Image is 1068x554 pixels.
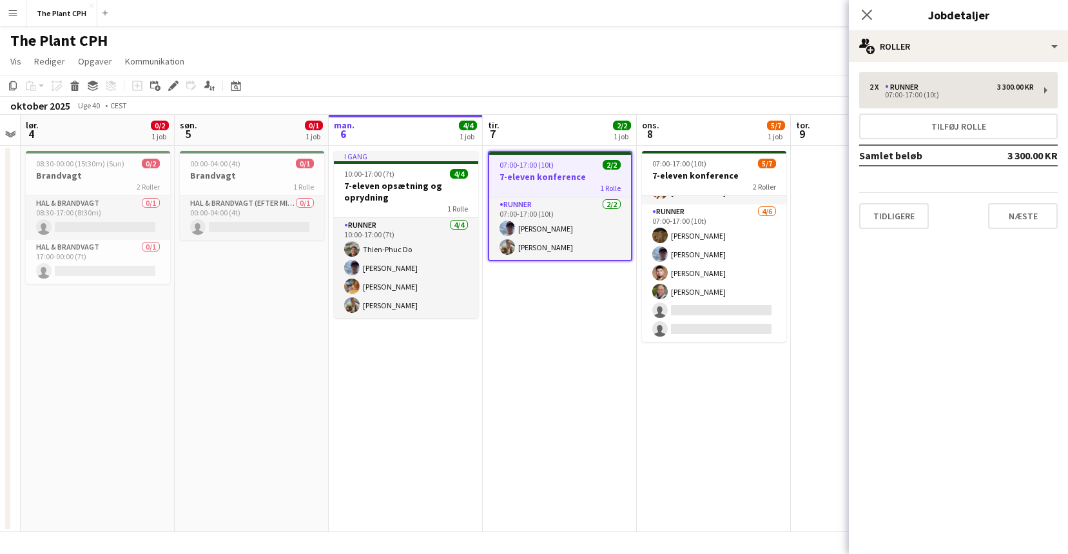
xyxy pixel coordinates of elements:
[758,159,776,168] span: 5/7
[334,218,478,318] app-card-role: Runner4/410:00-17:00 (7t)Thien-Phuc Do[PERSON_NAME][PERSON_NAME][PERSON_NAME]
[613,121,631,130] span: 2/2
[10,55,21,67] span: Vis
[334,151,478,318] app-job-card: I gang10:00-17:00 (7t)4/47-eleven opsætning og oprydning1 RolleRunner4/410:00-17:00 (7t)Thien-Phu...
[753,182,776,192] span: 2 Roller
[988,203,1058,229] button: Næste
[26,196,170,240] app-card-role: Hal & brandvagt0/108:30-17:00 (8t30m)
[344,169,394,179] span: 10:00-17:00 (7t)
[10,31,108,50] h1: The Plant CPH
[859,203,929,229] button: Tidligere
[997,83,1034,92] div: 3 300.00 KR
[488,151,632,261] app-job-card: 07:00-17:00 (10t)2/27-eleven konference1 RolleRunner2/207:00-17:00 (10t)[PERSON_NAME][PERSON_NAME]
[984,145,1058,166] td: 3 300.00 KR
[180,151,324,240] app-job-card: 00:00-04:00 (4t)0/1Brandvagt1 RolleHal & brandvagt (efter midnat)0/100:00-04:00 (4t)
[26,1,97,26] button: The Plant CPH
[190,159,240,168] span: 00:00-04:00 (4t)
[859,114,1058,139] button: Tilføj rolle
[142,159,160,168] span: 0/2
[29,53,70,70] a: Rediger
[151,132,168,141] div: 1 job
[26,170,170,181] h3: Brandvagt
[10,99,70,112] div: oktober 2025
[78,55,112,67] span: Opgaver
[768,132,784,141] div: 1 job
[489,197,631,260] app-card-role: Runner2/207:00-17:00 (10t)[PERSON_NAME][PERSON_NAME]
[151,121,169,130] span: 0/2
[178,126,197,141] span: 5
[26,240,170,284] app-card-role: Hal & brandvagt0/117:00-00:00 (7t)
[137,182,160,192] span: 2 Roller
[859,145,984,166] td: Samlet beløb
[640,126,659,141] span: 8
[334,180,478,203] h3: 7-eleven opsætning og oprydning
[869,92,1034,98] div: 07:00-17:00 (10t)
[796,119,810,131] span: tor.
[125,55,184,67] span: Kommunikation
[5,53,26,70] a: Vis
[500,160,554,170] span: 07:00-17:00 (10t)
[34,55,65,67] span: Rediger
[642,119,659,131] span: ons.
[180,196,324,240] app-card-role: Hal & brandvagt (efter midnat)0/100:00-04:00 (4t)
[120,53,189,70] a: Kommunikation
[73,101,105,110] span: Uge 40
[794,126,810,141] span: 9
[334,151,478,161] div: I gang
[24,126,39,141] span: 4
[642,151,786,342] app-job-card: 07:00-17:00 (10t)5/77-eleven konference2 RollerGarderobe1/107:00-17:00 (10t)[PERSON_NAME]Runner4/...
[488,119,500,131] span: tir.
[652,159,706,168] span: 07:00-17:00 (10t)
[489,171,631,183] h3: 7-eleven konference
[26,151,170,284] app-job-card: 08:30-00:00 (15t30m) (Sun)0/2Brandvagt2 RollerHal & brandvagt0/108:30-17:00 (8t30m) Hal & brandva...
[306,132,322,141] div: 1 job
[486,126,500,141] span: 7
[293,182,314,192] span: 1 Rolle
[885,83,924,92] div: Runner
[459,121,477,130] span: 4/4
[849,6,1068,23] h3: Jobdetaljer
[642,170,786,181] h3: 7-eleven konference
[332,126,354,141] span: 6
[603,160,621,170] span: 2/2
[73,53,117,70] a: Opgaver
[334,119,354,131] span: man.
[642,204,786,342] app-card-role: Runner4/607:00-17:00 (10t)[PERSON_NAME][PERSON_NAME][PERSON_NAME][PERSON_NAME]
[180,119,197,131] span: søn.
[767,121,785,130] span: 5/7
[305,121,323,130] span: 0/1
[296,159,314,168] span: 0/1
[849,31,1068,62] div: Roller
[614,132,630,141] div: 1 job
[460,132,476,141] div: 1 job
[447,204,468,213] span: 1 Rolle
[600,183,621,193] span: 1 Rolle
[180,170,324,181] h3: Brandvagt
[450,169,468,179] span: 4/4
[869,83,885,92] div: 2 x
[110,101,127,110] div: CEST
[36,159,124,168] span: 08:30-00:00 (15t30m) (Sun)
[26,119,39,131] span: lør.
